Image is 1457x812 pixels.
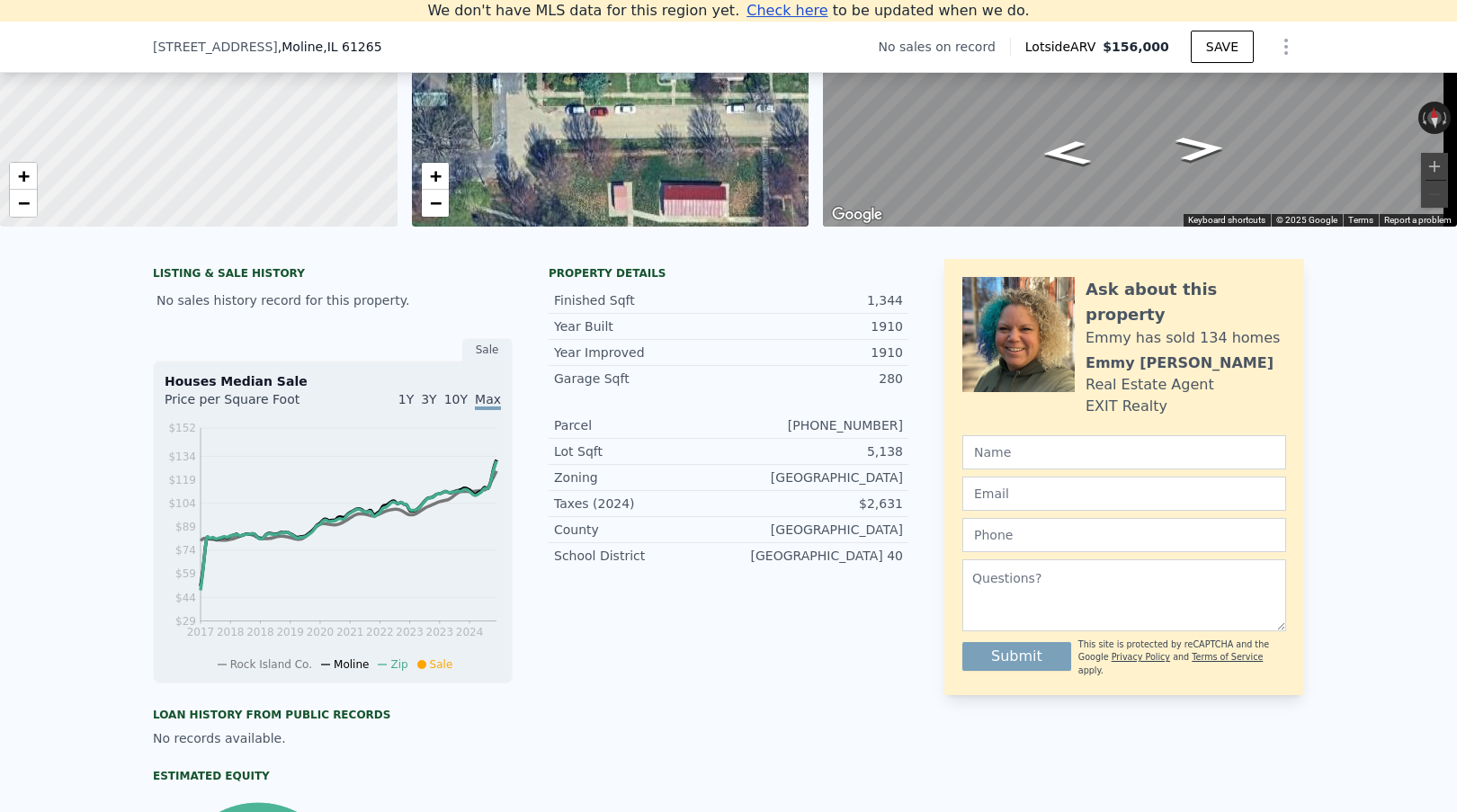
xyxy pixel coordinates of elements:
[1188,214,1265,227] button: Keyboard shortcuts
[728,291,903,309] div: 1,344
[398,392,414,406] span: 1Y
[366,626,394,638] tspan: 2022
[10,190,37,217] a: Zoom out
[246,626,274,638] tspan: 2018
[475,392,501,410] span: Max
[18,192,30,214] span: −
[554,370,728,388] div: Garage Sqft
[396,626,424,638] tspan: 2023
[728,442,903,460] div: 5,138
[728,317,903,335] div: 1910
[444,392,468,406] span: 10Y
[168,422,196,434] tspan: $152
[1103,40,1169,54] span: $156,000
[153,729,513,747] div: No records available.
[153,266,513,284] div: LISTING & SALE HISTORY
[554,291,728,309] div: Finished Sqft
[422,190,449,217] a: Zoom out
[1025,38,1103,56] span: Lotside ARV
[10,163,37,190] a: Zoom in
[1418,102,1428,134] button: Rotate counterclockwise
[1348,215,1373,225] a: Terms (opens in new tab)
[278,38,382,56] span: , Moline
[175,567,196,580] tspan: $59
[175,615,196,628] tspan: $29
[962,477,1286,511] input: Email
[18,165,30,187] span: +
[390,658,407,671] span: Zip
[153,769,513,783] div: Estimated Equity
[230,658,312,671] span: Rock Island Co.
[429,192,441,214] span: −
[1112,652,1170,662] a: Privacy Policy
[153,284,513,317] div: No sales history record for this property.
[462,338,513,361] div: Sale
[456,626,484,638] tspan: 2024
[728,370,903,388] div: 280
[1268,29,1304,65] button: Show Options
[827,203,887,227] img: Google
[554,521,728,539] div: County
[217,626,245,638] tspan: 2018
[728,344,903,361] div: 1910
[175,592,196,604] tspan: $44
[962,518,1286,552] input: Phone
[323,40,381,54] span: , IL 61265
[554,344,728,361] div: Year Improved
[422,163,449,190] a: Zoom in
[728,468,903,486] div: [GEOGRAPHIC_DATA]
[153,708,513,722] div: Loan history from public records
[168,497,196,510] tspan: $104
[175,544,196,557] tspan: $74
[1021,135,1113,172] path: Go West, 7th Ave
[336,626,364,638] tspan: 2021
[728,521,903,539] div: [GEOGRAPHIC_DATA]
[746,2,827,19] span: Check here
[1191,31,1254,63] button: SAVE
[554,495,728,513] div: Taxes (2024)
[1078,638,1286,677] div: This site is protected by reCAPTCHA and the Google and apply.
[728,495,903,513] div: $2,631
[962,435,1286,469] input: Name
[1086,374,1214,396] div: Real Estate Agent
[728,547,903,565] div: [GEOGRAPHIC_DATA] 40
[554,442,728,460] div: Lot Sqft
[429,165,441,187] span: +
[1192,652,1263,662] a: Terms of Service
[1276,215,1337,225] span: © 2025 Google
[165,372,501,390] div: Houses Median Sale
[430,658,453,671] span: Sale
[728,416,903,434] div: [PHONE_NUMBER]
[1442,102,1452,134] button: Rotate clockwise
[554,317,728,335] div: Year Built
[187,626,215,638] tspan: 2017
[153,38,278,56] span: [STREET_ADDRESS]
[1421,181,1448,208] button: Zoom out
[168,474,196,486] tspan: $119
[307,626,335,638] tspan: 2020
[1086,277,1286,327] div: Ask about this property
[426,626,454,638] tspan: 2023
[962,642,1071,671] button: Submit
[879,38,1010,56] div: No sales on record
[168,451,196,463] tspan: $134
[554,468,728,486] div: Zoning
[1155,130,1247,167] path: Go East, 7th Ave
[827,203,887,227] a: Open this area in Google Maps (opens a new window)
[175,521,196,533] tspan: $89
[554,416,728,434] div: Parcel
[334,658,369,671] span: Moline
[549,266,908,281] div: Property details
[165,390,333,419] div: Price per Square Foot
[1086,396,1167,417] div: EXIT Realty
[1421,153,1448,180] button: Zoom in
[276,626,304,638] tspan: 2019
[1086,327,1280,349] div: Emmy has sold 134 homes
[421,392,436,406] span: 3Y
[1086,352,1274,374] div: Emmy [PERSON_NAME]
[554,547,728,565] div: School District
[1426,101,1443,134] button: Reset the view
[1384,215,1452,225] a: Report a problem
